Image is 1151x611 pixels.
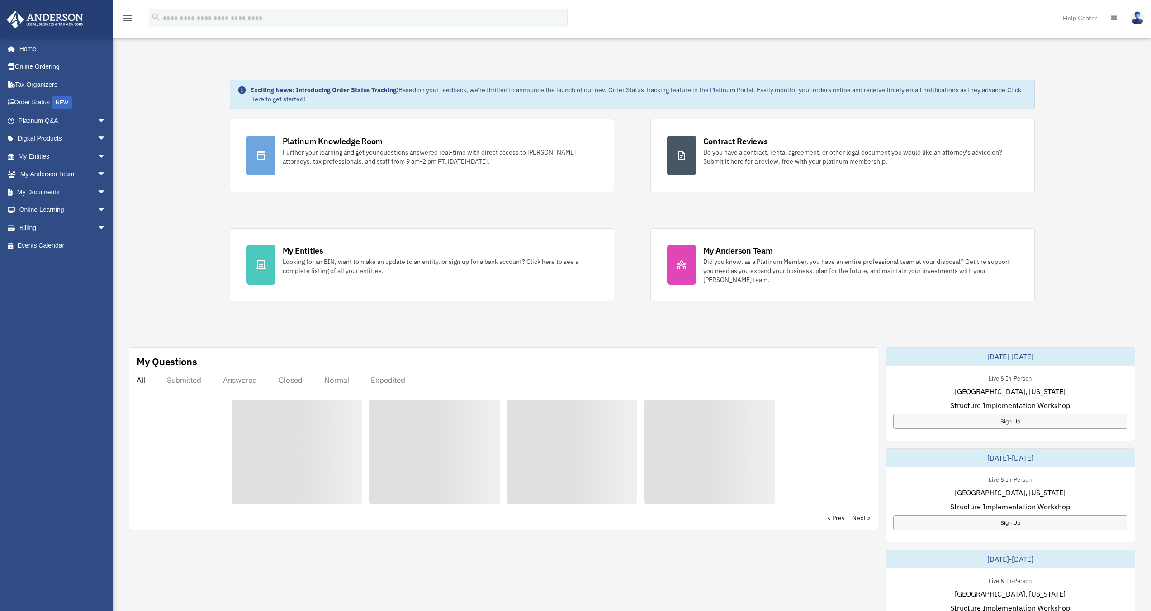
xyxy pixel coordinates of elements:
img: User Pic [1131,11,1144,24]
a: My Anderson Teamarrow_drop_down [6,165,120,183]
div: Live & In-Person [981,575,1039,585]
div: [DATE]-[DATE] [886,449,1135,467]
div: Contract Reviews [703,136,768,147]
div: Normal [324,376,349,385]
a: Platinum Q&Aarrow_drop_down [6,112,120,130]
span: arrow_drop_down [97,165,115,184]
span: [GEOGRAPHIC_DATA], [US_STATE] [955,588,1066,599]
a: Events Calendar [6,237,120,255]
a: Home [6,40,115,58]
span: [GEOGRAPHIC_DATA], [US_STATE] [955,487,1066,498]
i: search [151,12,161,22]
div: Live & In-Person [981,373,1039,382]
a: Next > [852,513,871,522]
a: My Entitiesarrow_drop_down [6,147,120,165]
a: Click Here to get started! [250,86,1021,103]
a: Tax Organizers [6,75,120,94]
a: Order StatusNEW [6,94,120,112]
a: My Anderson Team Did you know, as a Platinum Member, you have an entire professional team at your... [650,228,1035,301]
span: arrow_drop_down [97,112,115,130]
div: Based on your feedback, we're thrilled to announce the launch of our new Order Status Tracking fe... [250,85,1027,103]
strong: Exciting News: Introducing Order Status Tracking! [250,86,398,94]
div: Submitted [167,376,201,385]
div: [DATE]-[DATE] [886,348,1135,366]
div: Expedited [371,376,405,385]
span: [GEOGRAPHIC_DATA], [US_STATE] [955,386,1066,397]
div: Do you have a contract, rental agreement, or other legal document you would like an attorney's ad... [703,148,1018,166]
a: Online Learningarrow_drop_down [6,201,120,219]
div: My Anderson Team [703,245,773,256]
a: My Entities Looking for an EIN, want to make an update to an entity, or sign up for a bank accoun... [230,228,614,301]
div: Did you know, as a Platinum Member, you have an entire professional team at your disposal? Get th... [703,257,1018,284]
img: Anderson Advisors Platinum Portal [4,11,86,28]
div: Closed [279,376,303,385]
div: My Entities [283,245,323,256]
a: Platinum Knowledge Room Further your learning and get your questions answered real-time with dire... [230,119,614,192]
span: Structure Implementation Workshop [950,400,1070,411]
div: Answered [223,376,257,385]
div: Platinum Knowledge Room [283,136,383,147]
span: arrow_drop_down [97,219,115,237]
a: menu [122,16,133,23]
span: arrow_drop_down [97,147,115,166]
span: arrow_drop_down [97,130,115,148]
a: Sign Up [893,515,1127,530]
a: Digital Productsarrow_drop_down [6,130,120,148]
div: My Questions [137,355,197,368]
span: arrow_drop_down [97,201,115,220]
a: Online Ordering [6,58,120,76]
div: All [137,376,145,385]
a: Contract Reviews Do you have a contract, rental agreement, or other legal document you would like... [650,119,1035,192]
div: NEW [52,96,72,109]
div: Live & In-Person [981,474,1039,484]
span: arrow_drop_down [97,183,115,202]
div: Looking for an EIN, want to make an update to an entity, or sign up for a bank account? Click her... [283,257,597,275]
a: My Documentsarrow_drop_down [6,183,120,201]
div: Further your learning and get your questions answered real-time with direct access to [PERSON_NAM... [283,148,597,166]
a: Sign Up [893,414,1127,429]
a: < Prev [827,513,845,522]
a: Billingarrow_drop_down [6,219,120,237]
i: menu [122,13,133,23]
span: Structure Implementation Workshop [950,501,1070,512]
div: [DATE]-[DATE] [886,550,1135,568]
